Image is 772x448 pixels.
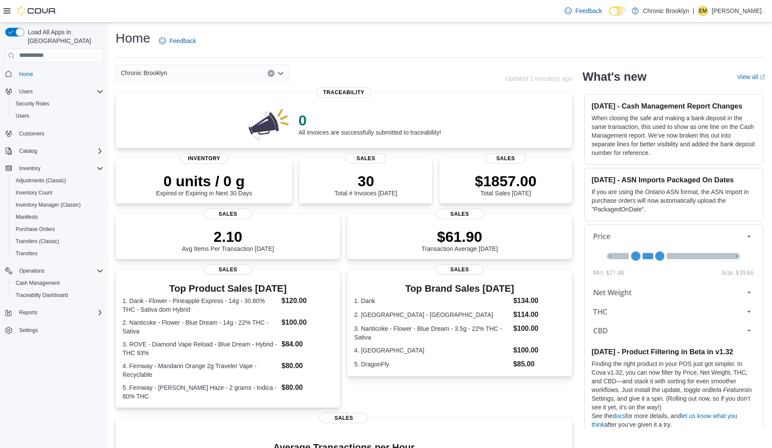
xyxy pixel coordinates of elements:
[123,318,278,336] dt: 2. Nanticoke - Flower - Blue Dream - 14g - 22% THC - Sativa
[204,209,252,219] span: Sales
[16,163,44,174] button: Inventory
[592,175,756,184] h3: [DATE] - ASN Imports Packaged On Dates
[2,86,107,98] button: Users
[9,277,107,289] button: Cash Management
[12,278,63,288] a: Cash Management
[12,248,103,259] span: Transfers
[16,250,37,257] span: Transfers
[17,7,56,15] img: Cova
[16,86,103,97] span: Users
[9,187,107,199] button: Inventory Count
[169,36,196,45] span: Feedback
[156,172,252,190] p: 0 units / 0 g
[760,75,765,80] svg: External link
[123,340,278,357] dt: 3. ROVE - Diamond Vape Reload - Blue Dream - Hybrid - THC 93%
[12,99,53,109] a: Security Roles
[12,188,103,198] span: Inventory Count
[643,6,689,16] p: Chronic Brooklyn
[513,296,565,306] dd: $134.00
[9,175,107,187] button: Adjustments (Classic)
[19,88,33,95] span: Users
[246,106,292,141] img: 0
[16,307,41,318] button: Reports
[513,359,565,369] dd: $85.00
[123,362,278,379] dt: 4. Fernway - Mandarin Orange 2g Traveler Vape - Recyclable
[19,71,33,78] span: Home
[156,172,252,197] div: Expired or Expiring in Next 30 Days
[268,70,275,77] button: Clear input
[9,211,107,223] button: Manifests
[2,68,107,80] button: Home
[16,86,36,97] button: Users
[16,177,66,184] span: Adjustments (Classic)
[609,7,627,16] input: Dark Mode
[16,292,68,299] span: Traceabilty Dashboard
[277,70,284,77] button: Open list of options
[19,165,40,172] span: Inventory
[9,289,107,301] button: Traceabilty Dashboard
[475,172,537,197] div: Total Sales [DATE]
[592,188,756,214] p: If you are using the Ontario ASN format, the ASN Import in purchase orders will now automatically...
[592,102,756,110] h3: [DATE] - Cash Management Report Changes
[575,7,602,15] span: Feedback
[16,163,103,174] span: Inventory
[16,128,103,139] span: Customers
[12,175,103,186] span: Adjustments (Classic)
[9,223,107,235] button: Purchase Orders
[19,309,37,316] span: Reports
[12,236,63,247] a: Transfers (Classic)
[319,413,368,423] span: Sales
[12,278,103,288] span: Cash Management
[182,228,274,252] div: Avg Items Per Transaction [DATE]
[16,266,48,276] button: Operations
[298,112,441,129] p: 0
[354,360,510,369] dt: 5. DragonFly
[346,153,386,164] span: Sales
[12,290,71,300] a: Traceabilty Dashboard
[16,238,59,245] span: Transfers (Classic)
[12,99,103,109] span: Security Roles
[2,324,107,336] button: Settings
[182,228,274,245] p: 2.10
[16,189,53,196] span: Inventory Count
[16,201,81,208] span: Inventory Manager (Classic)
[12,248,41,259] a: Transfers
[204,264,252,275] span: Sales
[712,6,765,16] p: [PERSON_NAME] .
[513,310,565,320] dd: $114.00
[421,228,498,252] div: Transaction Average [DATE]
[282,339,333,349] dd: $84.00
[583,70,646,84] h2: What's new
[19,148,37,155] span: Catalog
[16,69,103,79] span: Home
[486,153,526,164] span: Sales
[513,345,565,356] dd: $100.00
[16,226,55,233] span: Purchase Orders
[282,317,333,328] dd: $100.00
[12,200,103,210] span: Inventory Manager (Classic)
[298,112,441,136] div: All invoices are successfully submitted to traceability!
[123,383,278,401] dt: 5. Fernway - [PERSON_NAME] Haze - 2 grams - Indica - 80% THC
[354,283,565,294] h3: Top Brand Sales [DATE]
[561,2,605,20] a: Feedback
[2,265,107,277] button: Operations
[592,359,756,412] p: Finding the right product in your POS just got simpler. In Cova v1.32, you can now filter by Pric...
[354,324,510,342] dt: 3. Nanticoke - Flower - Blue Dream - 3.5g - 22% THC - Sativa
[16,325,41,336] a: Settings
[354,310,510,319] dt: 2. [GEOGRAPHIC_DATA] - [GEOGRAPHIC_DATA]
[16,214,38,221] span: Manifests
[316,87,371,98] span: Traceability
[12,200,84,210] a: Inventory Manager (Classic)
[9,98,107,110] button: Security Roles
[16,112,29,119] span: Users
[16,100,49,107] span: Security Roles
[16,146,40,156] button: Catalog
[12,224,103,234] span: Purchase Orders
[19,130,44,137] span: Customers
[12,236,103,247] span: Transfers (Classic)
[180,153,229,164] span: Inventory
[592,412,756,429] p: See the for more details, and after you’ve given it a try.
[435,264,484,275] span: Sales
[19,327,38,334] span: Settings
